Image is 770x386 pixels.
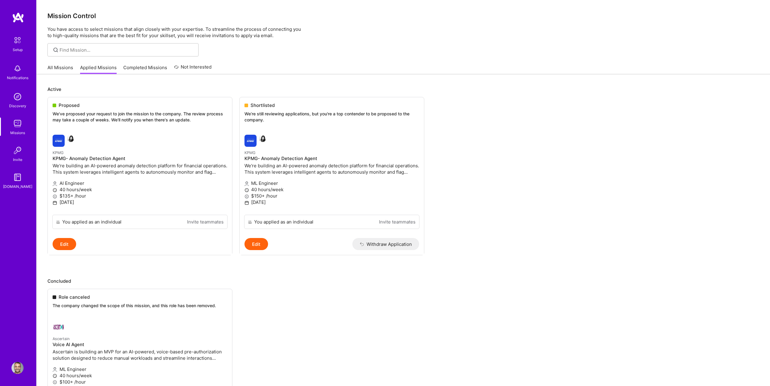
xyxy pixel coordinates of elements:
div: [DOMAIN_NAME] [3,183,32,190]
p: 40 hours/week [53,186,227,193]
img: Invite [11,144,24,156]
div: Setup [13,47,23,53]
div: Discovery [9,103,26,109]
p: ML Engineer [244,180,419,186]
i: icon Applicant [244,182,249,186]
p: Active [47,86,759,92]
p: [DATE] [53,199,227,205]
a: Applied Missions [80,64,117,74]
p: Concluded [47,278,759,284]
img: Carleen Pan [259,135,266,142]
p: [DATE] [244,199,419,205]
p: We're building an AI-powered anomaly detection platform for financial operations. This system lev... [244,162,419,175]
img: User Avatar [11,362,24,374]
a: Completed Missions [123,64,167,74]
div: You applied as an individual [254,219,313,225]
a: Invite teammates [379,219,416,225]
a: User Avatar [10,362,25,374]
div: Missions [10,130,25,136]
img: KPMG company logo [244,135,257,147]
a: All Missions [47,64,73,74]
img: discovery [11,91,24,103]
img: bell [11,63,24,75]
i: icon MoneyGray [53,194,57,199]
img: teamwork [11,117,24,130]
button: Edit [53,238,76,250]
h3: Mission Control [47,12,759,20]
i: icon Calendar [244,201,249,205]
small: KPMG [53,150,63,155]
small: KPMG [244,150,255,155]
p: $150+ /hour [244,193,419,199]
i: icon Clock [53,188,57,192]
h4: KPMG- Anomaly Detection Agent [53,156,227,161]
p: You have access to select missions that align closely with your expertise. To streamline the proc... [47,26,759,39]
a: Not Interested [174,63,212,74]
img: logo [12,12,24,23]
i: icon Applicant [53,182,57,186]
div: You applied as an individual [62,219,121,225]
p: AI Engineer [53,180,227,186]
img: setup [11,34,24,47]
div: Invite [13,156,22,163]
i: icon SearchGrey [52,47,59,53]
img: Carleen Pan [67,135,74,142]
p: We’re still reviewing applications, but you're a top contender to be proposed to the company. [244,111,419,123]
img: guide book [11,171,24,183]
input: Find Mission... [60,47,194,53]
button: Edit [244,238,268,250]
a: Invite teammates [187,219,224,225]
p: $135+ /hour [53,193,227,199]
span: Proposed [59,102,79,108]
a: KPMG company logoCarleen PanKPMGKPMG- Anomaly Detection AgentWe're building an AI-powered anomaly... [48,130,232,215]
p: 40 hours/week [244,186,419,193]
a: KPMG company logoCarleen PanKPMGKPMG- Anomaly Detection AgentWe're building an AI-powered anomaly... [240,130,424,215]
i: icon MoneyGray [244,194,249,199]
i: icon Calendar [53,201,57,205]
img: KPMG company logo [53,135,65,147]
p: We've proposed your request to join the mission to the company. The review process may take a cou... [53,111,227,123]
span: Shortlisted [251,102,275,108]
p: We're building an AI-powered anomaly detection platform for financial operations. This system lev... [53,162,227,175]
i: icon Clock [244,188,249,192]
h4: KPMG- Anomaly Detection Agent [244,156,419,161]
button: Withdraw Application [352,238,419,250]
div: Notifications [7,75,28,81]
